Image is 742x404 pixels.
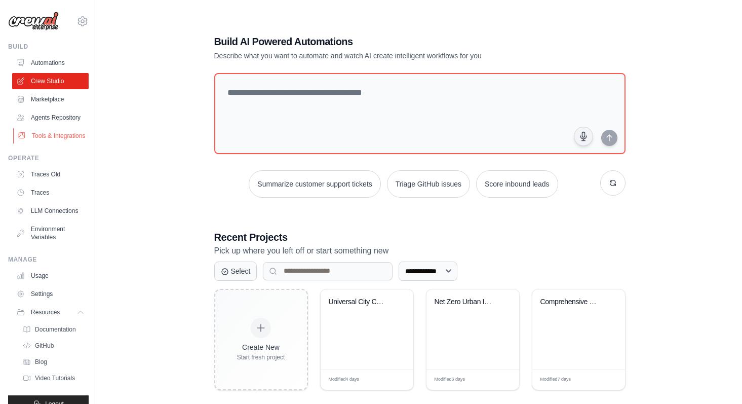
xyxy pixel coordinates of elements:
div: Net Zero Urban Infrastructure Research Hub [435,298,496,307]
button: Summarize customer support tickets [249,170,380,198]
a: Agents Repository [12,109,89,126]
span: Edit [495,376,503,384]
a: Marketplace [12,91,89,107]
div: Manage [8,255,89,264]
a: Documentation [18,322,89,337]
a: Usage [12,268,89,284]
button: Get new suggestions [600,170,626,196]
div: Create New [237,342,285,352]
a: Environment Variables [12,221,89,245]
button: Select [214,262,257,281]
div: Universal City Comprehensive Research Project [329,298,390,307]
h1: Build AI Powered Automations [214,34,555,49]
a: Traces Old [12,166,89,182]
a: Traces [12,185,89,201]
span: Edit [601,376,609,384]
iframe: Chat Widget [691,355,742,404]
h3: Recent Projects [214,230,626,244]
div: Build [8,43,89,51]
button: Score inbound leads [476,170,558,198]
button: Click to speak your automation idea [574,127,593,146]
a: Blog [18,355,89,369]
img: Logo [8,12,59,31]
a: Automations [12,55,89,71]
p: Describe what you want to automate and watch AI create intelligent workflows for you [214,51,555,61]
span: Resources [31,308,60,316]
a: Tools & Integrations [13,128,90,144]
p: Pick up where you left off or start something new [214,244,626,258]
a: Crew Studio [12,73,89,89]
div: Operate [8,154,89,162]
span: Modified 6 days [435,376,465,383]
a: Settings [12,286,89,302]
span: Documentation [35,325,76,334]
a: LLM Connections [12,203,89,219]
a: Video Tutorials [18,371,89,385]
div: Start fresh project [237,353,285,361]
span: Edit [389,376,398,384]
button: Resources [12,304,89,320]
span: Modified 7 days [540,376,571,383]
span: Blog [35,358,47,366]
a: GitHub [18,339,89,353]
button: Triage GitHub issues [387,170,470,198]
span: Video Tutorials [35,374,75,382]
div: Comprehensive City Net Zero Intelligence - Batch Sequential Processing [540,298,602,307]
span: Modified 4 days [329,376,360,383]
span: GitHub [35,342,54,350]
